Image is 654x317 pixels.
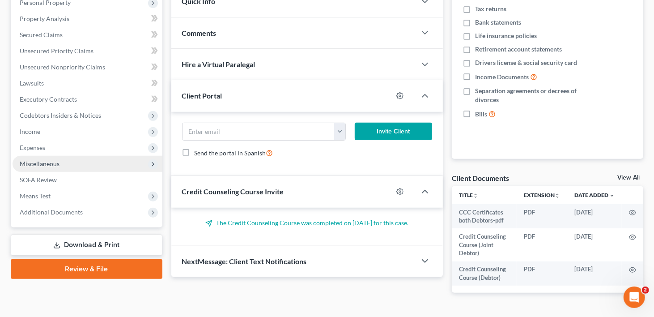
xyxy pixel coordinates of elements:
td: CCC Certificates both Debtors-pdf [452,204,517,229]
a: Titleunfold_more [459,192,478,198]
span: Additional Documents [20,208,83,216]
a: Date Added expand_more [574,192,615,198]
a: Review & File [11,259,162,279]
span: Client Portal [182,91,222,100]
i: unfold_more [473,193,478,198]
span: Unsecured Nonpriority Claims [20,63,105,71]
span: Means Test [20,192,51,200]
td: PDF [517,204,567,229]
a: SOFA Review [13,172,162,188]
span: Send the portal in Spanish [195,149,266,157]
td: Credit Counseling Course (Debtor) [452,261,517,286]
a: Download & Print [11,235,162,256]
div: Client Documents [452,173,509,183]
input: Enter email [183,123,335,140]
span: Unsecured Priority Claims [20,47,93,55]
td: PDF [517,228,567,261]
a: Extensionunfold_more [524,192,560,198]
span: Life insurance policies [475,31,537,40]
span: Comments [182,29,217,37]
p: The Credit Counseling Course was completed on [DATE] for this case. [182,218,432,227]
a: View All [617,175,640,181]
iframe: Intercom live chat [624,287,645,308]
span: Hire a Virtual Paralegal [182,60,255,69]
span: Separation agreements or decrees of divorces [475,86,588,104]
button: Invite Client [355,123,432,141]
a: Executory Contracts [13,91,162,107]
span: NextMessage: Client Text Notifications [182,257,307,266]
td: [DATE] [567,204,622,229]
span: SOFA Review [20,176,57,184]
a: Secured Claims [13,27,162,43]
span: Drivers license & social security card [475,58,577,67]
td: Credit Counseling Course (Joint Debtor) [452,228,517,261]
a: Unsecured Nonpriority Claims [13,59,162,75]
i: expand_more [609,193,615,198]
td: [DATE] [567,261,622,286]
span: Lawsuits [20,79,44,87]
span: Retirement account statements [475,45,562,54]
a: Lawsuits [13,75,162,91]
span: Income Documents [475,73,529,81]
span: Bills [475,110,487,119]
span: Expenses [20,144,45,151]
span: Executory Contracts [20,95,77,103]
td: PDF [517,261,567,286]
span: Secured Claims [20,31,63,39]
a: Property Analysis [13,11,162,27]
i: unfold_more [555,193,560,198]
span: Credit Counseling Course Invite [182,187,284,196]
td: [DATE] [567,228,622,261]
span: 2 [642,287,649,294]
span: Bank statements [475,18,521,27]
span: Property Analysis [20,15,69,22]
span: Tax returns [475,4,506,13]
span: Income [20,128,40,135]
span: Miscellaneous [20,160,59,167]
a: Unsecured Priority Claims [13,43,162,59]
span: Codebtors Insiders & Notices [20,111,101,119]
